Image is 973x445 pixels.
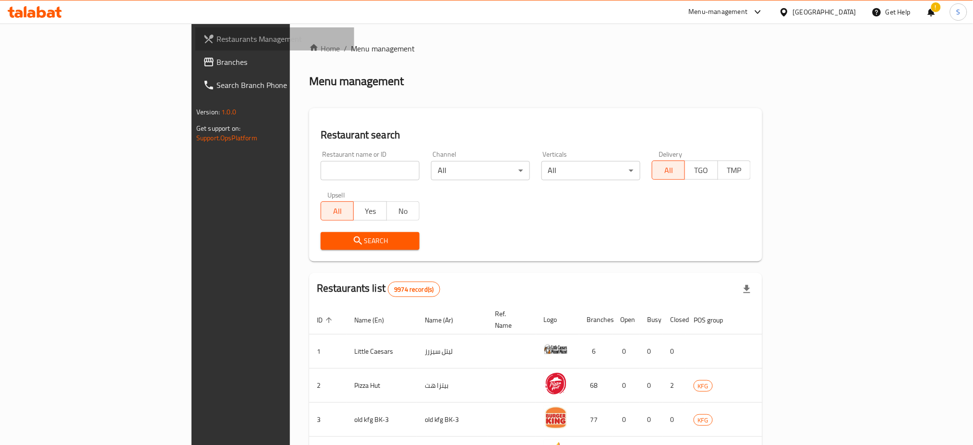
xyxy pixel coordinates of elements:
[544,406,568,430] img: old kfg BK-3
[195,27,354,50] a: Restaurants Management
[613,403,640,437] td: 0
[431,161,530,180] div: All
[544,371,568,396] img: Pizza Hut
[694,381,712,392] span: KFG
[321,161,420,180] input: Search for restaurant name or ID..
[216,79,347,91] span: Search Branch Phone
[358,204,383,218] span: Yes
[613,369,640,403] td: 0
[735,278,758,301] div: Export file
[386,201,420,221] button: No
[317,281,440,297] h2: Restaurants list
[417,369,488,403] td: بيتزا هت
[793,7,856,17] div: [GEOGRAPHIC_DATA]
[391,204,416,218] span: No
[317,314,335,326] span: ID
[579,305,613,334] th: Branches
[196,106,220,118] span: Version:
[196,132,257,144] a: Support.OpsPlatform
[640,305,663,334] th: Busy
[388,282,440,297] div: Total records count
[541,161,640,180] div: All
[195,50,354,74] a: Branches
[613,305,640,334] th: Open
[579,403,613,437] td: 77
[327,192,345,198] label: Upsell
[689,163,714,177] span: TGO
[640,403,663,437] td: 0
[656,163,681,177] span: All
[321,232,420,250] button: Search
[347,369,417,403] td: Pizza Hut
[195,74,354,97] a: Search Branch Phone
[321,128,751,142] h2: Restaurant search
[640,334,663,369] td: 0
[325,204,350,218] span: All
[417,403,488,437] td: old kfg BK-3
[388,285,439,294] span: 9974 record(s)
[353,201,386,221] button: Yes
[685,161,718,180] button: TGO
[689,6,748,18] div: Menu-management
[536,305,579,334] th: Logo
[354,314,396,326] span: Name (En)
[309,43,762,54] nav: breadcrumb
[216,56,347,68] span: Branches
[694,314,735,326] span: POS group
[640,369,663,403] td: 0
[347,403,417,437] td: old kfg BK-3
[957,7,961,17] span: S
[613,334,640,369] td: 0
[694,415,712,426] span: KFG
[321,201,354,221] button: All
[663,305,686,334] th: Closed
[663,334,686,369] td: 0
[309,74,404,89] h2: Menu management
[579,334,613,369] td: 6
[351,43,415,54] span: Menu management
[663,403,686,437] td: 0
[196,122,240,135] span: Get support on:
[495,308,525,331] span: Ref. Name
[652,161,685,180] button: All
[347,334,417,369] td: Little Caesars
[722,163,747,177] span: TMP
[417,334,488,369] td: ليتل سيزرز
[328,235,412,247] span: Search
[425,314,466,326] span: Name (Ar)
[544,337,568,361] img: Little Caesars
[659,151,683,158] label: Delivery
[718,161,751,180] button: TMP
[579,369,613,403] td: 68
[663,369,686,403] td: 2
[216,33,347,45] span: Restaurants Management
[221,106,236,118] span: 1.0.0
